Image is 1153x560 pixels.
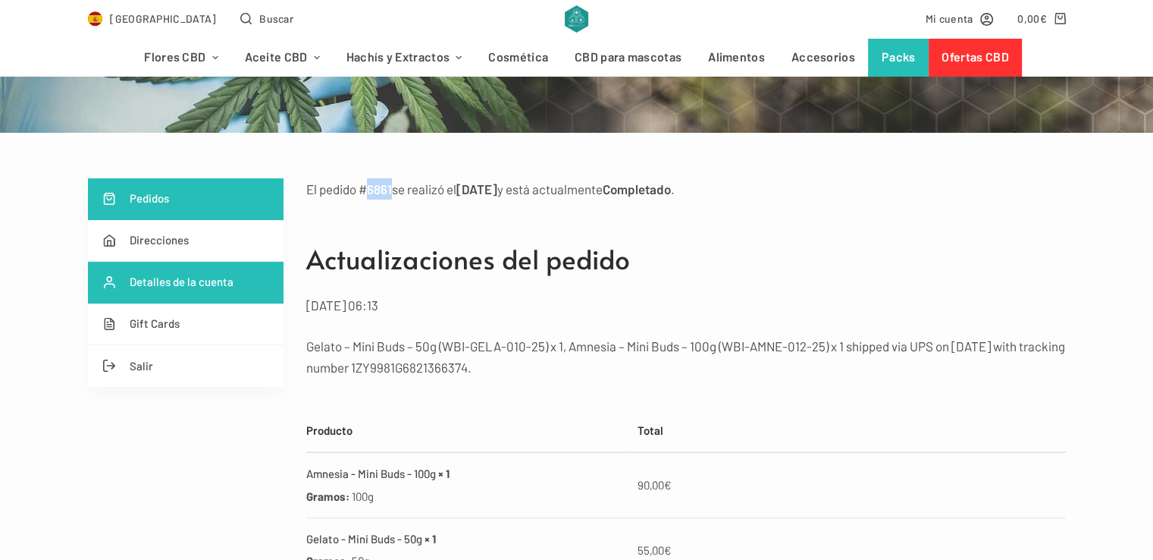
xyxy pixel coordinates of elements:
a: Amnesia - Mini Buds - 100g [306,467,436,480]
strong: × 1 [425,532,436,546]
th: Producto [306,410,630,452]
a: Gelato - Mini Buds - 50g [306,532,422,546]
a: Select Country [88,10,217,27]
a: Salir [88,345,284,387]
a: Aceite CBD [231,39,333,77]
a: Hachís y Extractos [333,39,475,77]
mark: 6861 [367,181,392,197]
a: Direcciones [88,220,284,262]
span: [GEOGRAPHIC_DATA] [110,10,216,27]
a: Accesorios [778,39,868,77]
bdi: 55,00 [638,543,672,557]
img: ES Flag [88,11,103,27]
strong: × 1 [438,467,450,480]
a: Carro de compra [1017,10,1065,27]
th: Total [630,410,1066,452]
span: € [664,543,672,557]
a: Packs [868,39,929,77]
p: [DATE] 06:13 [306,294,1066,316]
span: € [664,478,672,492]
mark: Completado [603,181,671,197]
a: Ofertas CBD [929,39,1022,77]
a: Detalles de la cuenta [88,262,284,304]
a: Alimentos [695,39,779,77]
p: Gelato – Mini Buds – 50g (WBI-GELA-010-25) x 1, Amnesia – Mini Buds – 100g (WBI-AMNE-012-25) x 1 ... [306,335,1066,378]
span: Buscar [259,10,293,27]
button: Abrir formulario de búsqueda [240,10,293,27]
bdi: 90,00 [638,478,672,492]
bdi: 0,00 [1017,12,1047,25]
nav: Menú de cabecera [131,39,1022,77]
strong: Gramos: [306,489,349,503]
span: Mi cuenta [926,10,973,27]
p: El pedido # se realizó el y está actualmente . [306,178,1066,200]
p: 100g [352,487,374,506]
a: Mi cuenta [926,10,994,27]
a: Gift Cards [88,304,284,345]
span: € [1039,12,1046,25]
a: Pedidos [88,178,284,220]
img: CBD Alchemy [565,5,588,33]
mark: [DATE] [456,181,497,197]
a: CBD para mascotas [562,39,695,77]
a: Flores CBD [131,39,231,77]
h2: Actualizaciones del pedido [306,239,1066,279]
a: Cosmética [475,39,562,77]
